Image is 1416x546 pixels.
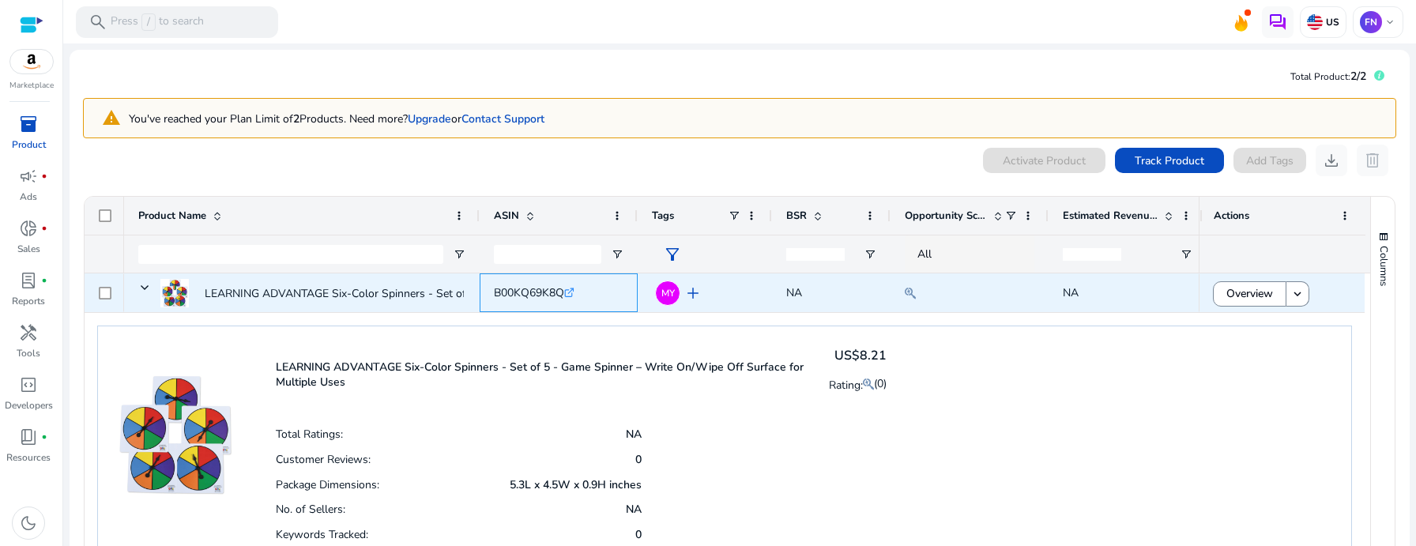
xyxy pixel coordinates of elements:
span: Actions [1214,209,1249,223]
span: (0) [874,376,887,391]
p: Developers [5,398,53,412]
span: Columns [1376,246,1391,286]
span: fiber_manual_record [41,277,47,284]
a: Upgrade [408,111,451,126]
p: 0 [635,452,642,467]
button: Overview [1213,281,1286,307]
p: Package Dimensions: [276,477,379,492]
p: LEARNING ADVANTAGE Six-Color Spinners - Set of 5 - Game Spinner... [205,277,563,310]
span: fiber_manual_record [41,173,47,179]
span: All [917,247,932,262]
button: Open Filter Menu [864,248,876,261]
mat-icon: warning [90,105,129,132]
h4: US$8.21 [829,348,887,363]
p: US [1323,16,1339,28]
span: dark_mode [19,514,38,533]
p: Resources [6,450,51,465]
p: NA [626,427,642,442]
p: Customer Reviews: [276,452,371,467]
span: lab_profile [19,271,38,290]
span: Estimated Revenue/Day [1063,209,1158,223]
span: donut_small [19,219,38,238]
button: Open Filter Menu [1180,248,1192,261]
span: filter_alt [663,245,682,264]
button: Open Filter Menu [611,248,623,261]
p: Keywords Tracked: [276,527,368,542]
span: campaign [19,167,38,186]
span: add [684,284,702,303]
p: Product [12,137,46,152]
input: Product Name Filter Input [138,245,443,264]
span: or [408,111,461,126]
input: ASIN Filter Input [494,245,601,264]
p: Total Ratings: [276,427,343,442]
span: Overview [1226,277,1273,310]
p: Rating: [829,375,874,393]
p: Ads [20,190,37,204]
span: fiber_manual_record [41,434,47,440]
span: B00KQ69K8Q [494,285,564,300]
img: 617+c9VxclL.jpg [160,279,189,307]
span: Track Product [1135,153,1204,169]
span: search [88,13,107,32]
span: / [141,13,156,31]
button: Open Filter Menu [453,248,465,261]
span: MY [661,288,675,298]
mat-icon: keyboard_arrow_down [1290,287,1305,301]
span: handyman [19,323,38,342]
img: amazon.svg [10,50,53,73]
span: Total Product: [1290,70,1350,83]
b: 2 [293,111,299,126]
span: keyboard_arrow_down [1384,16,1396,28]
p: Tools [17,346,40,360]
span: book_4 [19,427,38,446]
span: fiber_manual_record [41,225,47,232]
button: download [1316,145,1347,176]
img: us.svg [1307,14,1323,30]
span: Tags [652,209,674,223]
span: Opportunity Score [905,209,987,223]
p: Reports [12,294,45,308]
p: NA [626,502,642,517]
p: 0 [635,527,642,542]
span: NA [786,285,802,300]
span: BSR [786,209,807,223]
p: 5.3L x 4.5W x 0.9H inches [510,477,642,492]
span: inventory_2 [19,115,38,134]
p: FN [1360,11,1382,33]
p: LEARNING ADVANTAGE Six-Color Spinners - Set of 5 - Game Spinner – Write On/Wipe Off Surface for M... [276,360,809,390]
p: You've reached your Plan Limit of Products. Need more? [129,111,544,127]
button: Track Product [1115,148,1224,173]
p: Press to search [111,13,204,31]
span: download [1322,151,1341,170]
span: NA [1063,285,1079,300]
p: Marketplace [9,80,54,92]
a: Contact Support [461,111,544,126]
span: ASIN [494,209,519,223]
span: 2/2 [1350,69,1366,84]
img: 617+c9VxclL.jpg [114,342,236,496]
span: Product Name [138,209,206,223]
p: Sales [17,242,40,256]
span: code_blocks [19,375,38,394]
p: No. of Sellers: [276,502,345,517]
